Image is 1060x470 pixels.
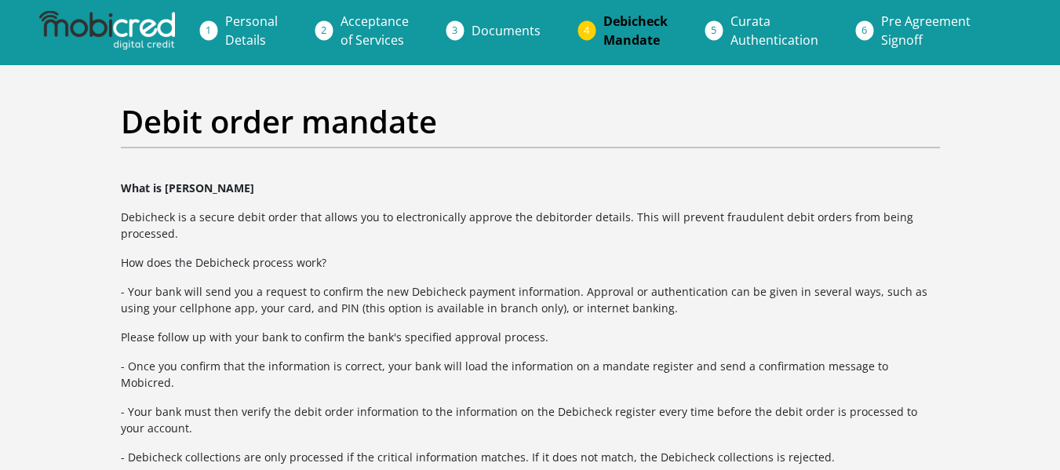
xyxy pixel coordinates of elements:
p: - Your bank must then verify the debit order information to the information on the Debicheck regi... [121,403,940,436]
p: How does the Debicheck process work? [121,254,940,271]
b: What is [PERSON_NAME] [121,180,254,195]
h2: Debit order mandate [121,103,940,140]
p: Please follow up with your bank to confirm the bank's specified approval process. [121,329,940,345]
p: - Your bank will send you a request to confirm the new Debicheck payment information. Approval or... [121,283,940,316]
span: Curata Authentication [730,13,818,49]
a: Acceptanceof Services [328,5,421,56]
span: Personal Details [225,13,278,49]
a: Pre AgreementSignoff [869,5,983,56]
span: Documents [472,22,541,39]
a: CurataAuthentication [718,5,831,56]
a: PersonalDetails [213,5,290,56]
span: Acceptance of Services [341,13,409,49]
span: Pre Agreement Signoff [881,13,971,49]
a: Documents [459,15,553,46]
p: - Once you confirm that the information is correct, your bank will load the information on a mand... [121,358,940,391]
p: - Debicheck collections are only processed if the critical information matches. If it does not ma... [121,449,940,465]
p: Debicheck is a secure debit order that allows you to electronically approve the debitorder detail... [121,209,940,242]
a: DebicheckMandate [591,5,680,56]
img: mobicred logo [39,11,174,50]
span: Debicheck Mandate [603,13,668,49]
